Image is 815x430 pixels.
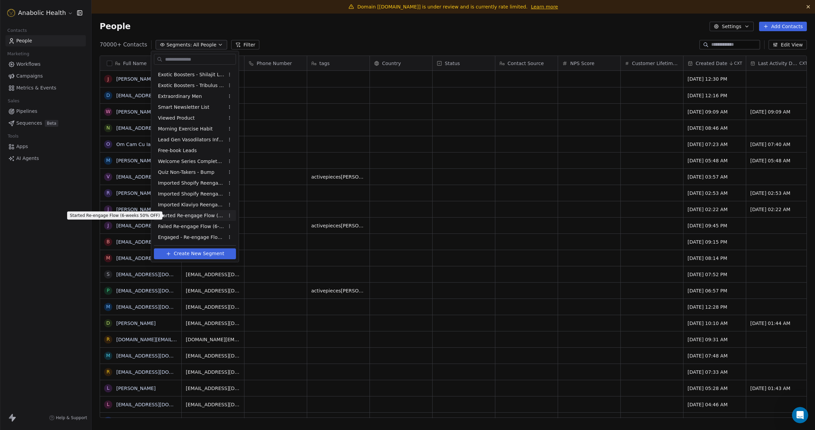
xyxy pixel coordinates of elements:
p: Started Re-engage Flow (6-weeks 50% OFF) [70,213,160,218]
span: Started Re-engage Flow (6-weeks 50% OFF) [158,212,224,219]
span: Extraordinary Men [158,93,202,100]
span: Lead Gen Vasodilators Infographic [158,136,224,143]
iframe: Intercom live chat [792,407,808,423]
span: Exotic Boosters - Shilajit Lead [158,71,224,78]
span: Viewed Product [158,115,195,122]
button: Create New Segment [154,248,236,259]
span: Smart Newsletter List [158,104,209,111]
span: Welcome Series Completed - Re-run Property [158,158,224,165]
span: Imported Shopify Reengage (6-Week 50% Re-engage Flow) [158,180,224,187]
span: Morning Exercise Habit [158,125,213,132]
span: Quiz Non-Takers - Bump [158,169,214,176]
span: Exotic Boosters - Tribulus Terrestris [158,82,224,89]
span: Imported Shopify Reengage (6-Week 50% Re-engage Flow) [158,190,224,198]
span: Imported Klaviyo Reengage (6-Week 50% Re-engage Flow) [158,201,224,208]
span: Create New Segment [174,250,224,257]
span: Free-book Leads [158,147,197,154]
span: Engaged - Re-engage Flow (6-weeks 50% OFF) [158,234,224,241]
span: Failed Re-engage Flow (6-weeks 50% OFF) [158,223,224,230]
